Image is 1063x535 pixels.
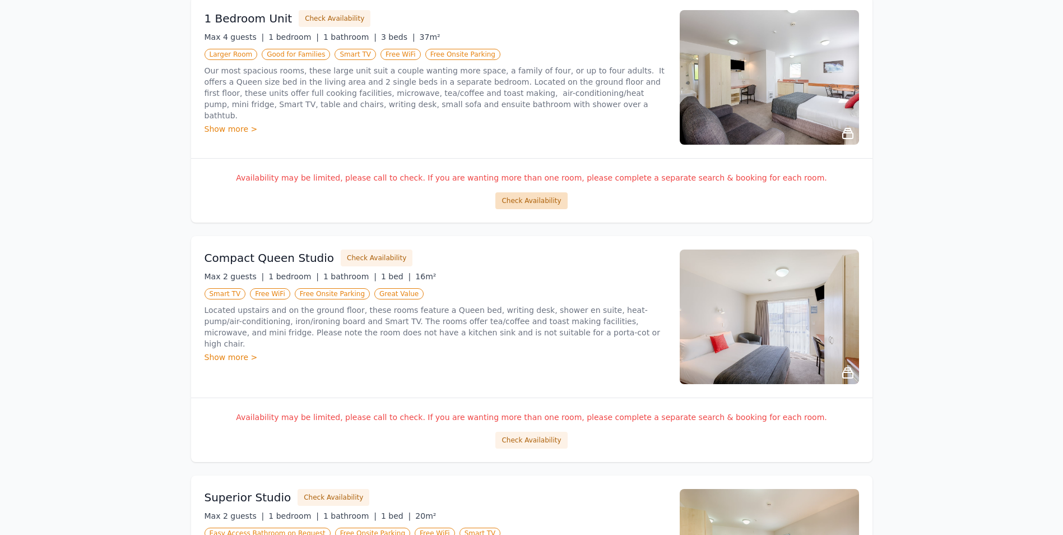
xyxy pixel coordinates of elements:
button: Check Availability [341,250,412,266]
span: Free Onsite Parking [425,49,500,60]
h3: Compact Queen Studio [205,250,335,266]
span: 1 bed | [381,272,411,281]
span: Smart TV [205,288,246,299]
span: Larger Room [205,49,258,60]
p: Located upstairs and on the ground floor, these rooms feature a Queen bed, writing desk, shower e... [205,305,666,349]
span: 1 bedroom | [268,33,319,41]
span: Great Value [374,288,424,299]
button: Check Availability [495,432,567,449]
span: Max 2 guests | [205,511,264,520]
span: 3 beds | [381,33,415,41]
h3: Superior Studio [205,490,291,505]
span: 1 bathroom | [323,272,377,281]
p: Our most spacious rooms, these large unit suit a couple wanting more space, a family of four, or ... [205,65,666,121]
span: 1 bed | [381,511,411,520]
span: Smart TV [335,49,376,60]
span: Free WiFi [380,49,421,60]
span: Max 4 guests | [205,33,264,41]
span: 1 bathroom | [323,33,377,41]
span: 16m² [415,272,436,281]
div: Show more > [205,123,666,135]
span: Max 2 guests | [205,272,264,281]
p: Availability may be limited, please call to check. If you are wanting more than one room, please ... [205,172,859,183]
span: Free Onsite Parking [295,288,370,299]
span: 1 bedroom | [268,511,319,520]
div: Show more > [205,352,666,363]
p: Availability may be limited, please call to check. If you are wanting more than one room, please ... [205,412,859,423]
button: Check Availability [298,489,369,506]
span: 1 bedroom | [268,272,319,281]
button: Check Availability [495,192,567,209]
span: 37m² [420,33,440,41]
span: 1 bathroom | [323,511,377,520]
span: 20m² [415,511,436,520]
span: Good for Families [262,49,330,60]
span: Free WiFi [250,288,290,299]
h3: 1 Bedroom Unit [205,11,293,26]
button: Check Availability [299,10,370,27]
